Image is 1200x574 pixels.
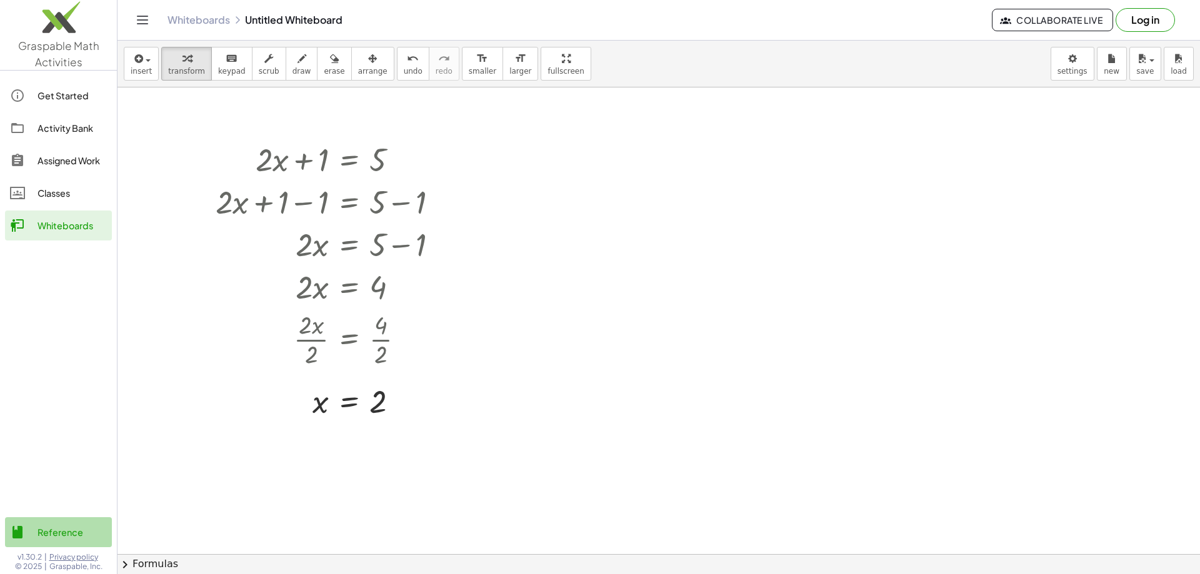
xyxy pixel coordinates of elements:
span: Graspable, Inc. [49,562,102,572]
button: save [1129,47,1161,81]
span: new [1104,67,1119,76]
span: erase [324,67,344,76]
span: chevron_right [117,557,132,572]
a: Whiteboards [5,210,112,240]
button: redoredo [429,47,459,81]
span: larger [509,67,531,76]
div: Activity Bank [37,121,107,136]
button: settings [1051,47,1094,81]
button: format_sizelarger [502,47,538,81]
span: © 2025 [15,562,42,572]
a: Reference [5,517,112,547]
span: draw [292,67,311,76]
button: transform [161,47,212,81]
span: settings [1057,67,1087,76]
div: Whiteboards [37,218,107,233]
i: keyboard [226,51,237,66]
div: Reference [37,525,107,540]
span: | [44,562,47,572]
span: undo [404,67,422,76]
span: scrub [259,67,279,76]
button: keyboardkeypad [211,47,252,81]
span: fullscreen [547,67,584,76]
button: format_sizesmaller [462,47,503,81]
button: load [1164,47,1194,81]
span: redo [436,67,452,76]
button: undoundo [397,47,429,81]
button: erase [317,47,351,81]
div: Classes [37,186,107,200]
span: Graspable Math Activities [18,39,99,69]
button: scrub [252,47,286,81]
span: v1.30.2 [17,552,42,562]
button: Toggle navigation [132,10,152,30]
button: Log in [1116,8,1175,32]
button: new [1097,47,1127,81]
button: chevron_rightFormulas [117,554,1200,574]
i: format_size [476,51,488,66]
a: Whiteboards [167,14,230,26]
span: Collaborate Live [1002,14,1102,26]
span: keypad [218,67,246,76]
span: load [1171,67,1187,76]
button: Collaborate Live [992,9,1113,31]
span: smaller [469,67,496,76]
a: Get Started [5,81,112,111]
div: Get Started [37,88,107,103]
button: arrange [351,47,394,81]
span: insert [131,67,152,76]
button: draw [286,47,318,81]
i: redo [438,51,450,66]
a: Assigned Work [5,146,112,176]
a: Classes [5,178,112,208]
button: insert [124,47,159,81]
a: Privacy policy [49,552,102,562]
span: arrange [358,67,387,76]
i: undo [407,51,419,66]
button: fullscreen [541,47,591,81]
i: format_size [514,51,526,66]
div: Assigned Work [37,153,107,168]
span: | [44,552,47,562]
span: transform [168,67,205,76]
a: Activity Bank [5,113,112,143]
span: save [1136,67,1154,76]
